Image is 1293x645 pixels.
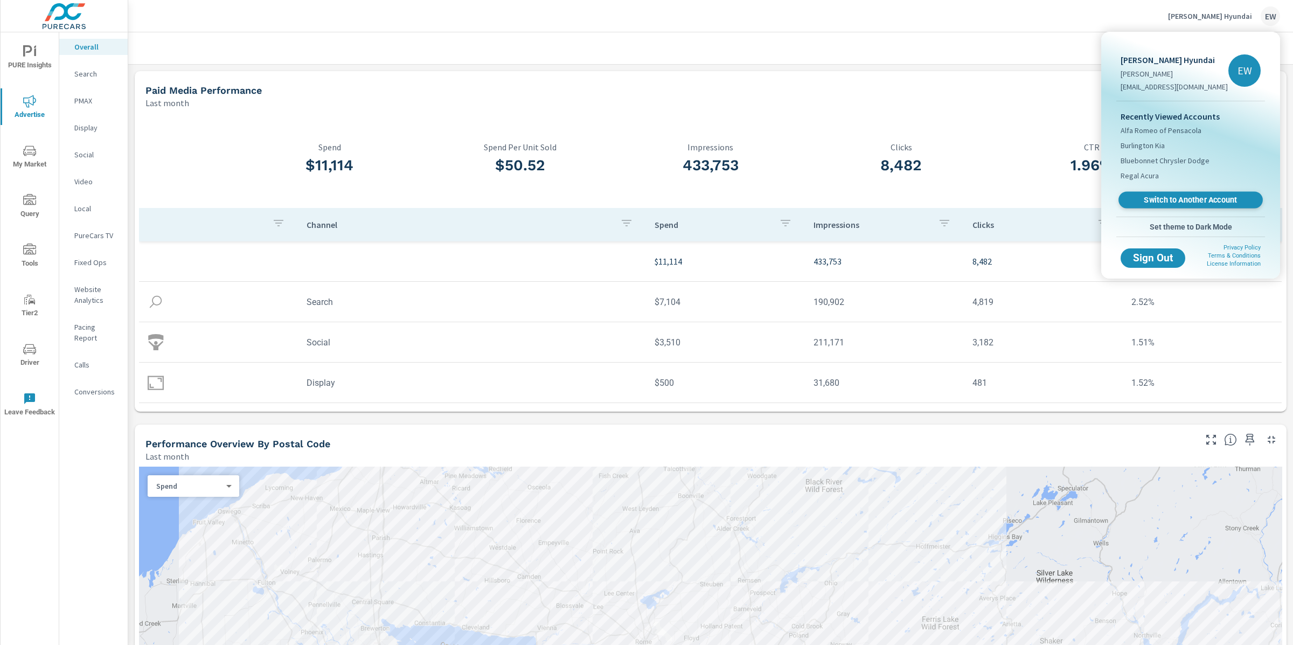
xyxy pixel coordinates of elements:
[1129,253,1177,263] span: Sign Out
[1121,222,1261,232] span: Set theme to Dark Mode
[1121,125,1201,136] span: Alfa Romeo of Pensacola
[1121,68,1228,79] p: [PERSON_NAME]
[1121,170,1159,181] span: Regal Acura
[1121,81,1228,92] p: [EMAIL_ADDRESS][DOMAIN_NAME]
[1228,54,1261,87] div: EW
[1121,110,1261,123] p: Recently Viewed Accounts
[1116,217,1265,237] button: Set theme to Dark Mode
[1121,155,1209,166] span: Bluebonnet Chrysler Dodge
[1121,53,1228,66] p: [PERSON_NAME] Hyundai
[1118,192,1263,209] a: Switch to Another Account
[1207,260,1261,267] a: License Information
[1121,140,1165,151] span: Burlington Kia
[1121,248,1185,268] button: Sign Out
[1224,244,1261,251] a: Privacy Policy
[1124,195,1256,205] span: Switch to Another Account
[1208,252,1261,259] a: Terms & Conditions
